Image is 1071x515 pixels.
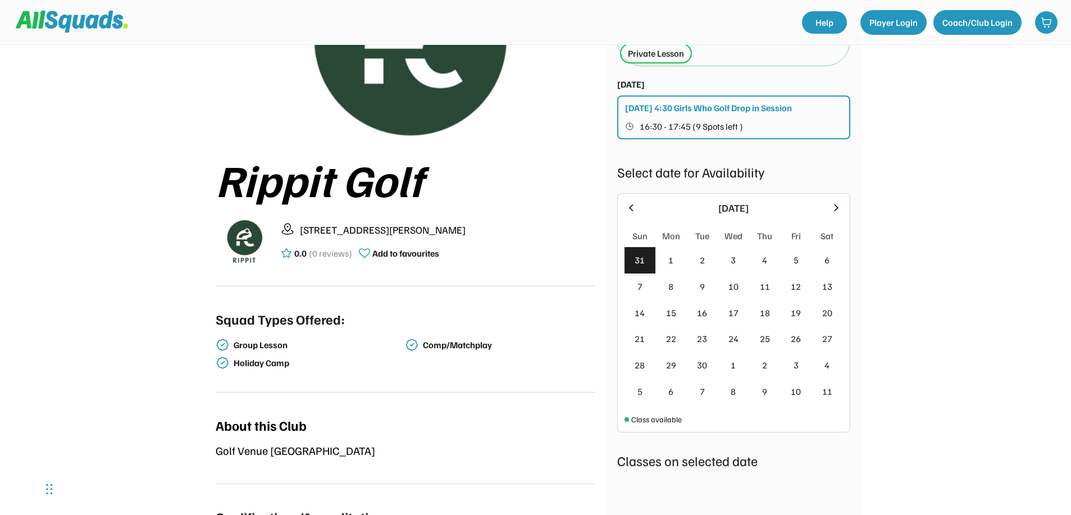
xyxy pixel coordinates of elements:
div: 28 [635,358,645,372]
div: Wed [724,229,742,243]
div: [DATE] 4:30 Girls Who Golf Drop in Session [625,101,792,115]
button: Player Login [860,10,927,35]
div: 1 [731,358,736,372]
div: 19 [791,306,801,320]
div: 5 [637,385,642,398]
div: About this Club [216,415,307,435]
div: 6 [824,253,830,267]
button: Coach/Club Login [933,10,1022,35]
a: Help [802,11,847,34]
div: 11 [760,280,770,293]
div: 26 [791,332,801,345]
div: 9 [762,385,767,398]
div: Tue [695,229,709,243]
div: 2 [700,253,705,267]
div: 2 [762,358,767,372]
div: 9 [700,280,705,293]
div: 8 [731,385,736,398]
span: 16:30 - 17:45 (9 Spots left ) [640,122,743,131]
div: 5 [794,253,799,267]
div: 23 [697,332,707,345]
div: Thu [757,229,772,243]
div: 7 [637,280,642,293]
div: Mon [662,229,680,243]
div: Squad Types Offered: [216,309,345,329]
img: shopping-cart-01%20%281%29.svg [1041,17,1052,28]
div: 31 [635,253,645,267]
div: [DATE] [644,200,824,216]
div: 4 [824,358,830,372]
div: 12 [791,280,801,293]
div: 15 [666,306,676,320]
div: (0 reviews) [309,247,352,260]
div: 17 [728,306,739,320]
div: 21 [635,332,645,345]
div: 8 [668,280,673,293]
div: 3 [794,358,799,372]
div: 13 [822,280,832,293]
div: Add to favourites [372,247,439,260]
div: Comp/Matchplay [423,340,593,350]
div: 10 [791,385,801,398]
div: Rippit Golf [216,154,595,204]
div: Classes on selected date [617,450,850,471]
div: 11 [822,385,832,398]
div: 0.0 [294,247,307,260]
div: Select date for Availability [617,162,850,182]
div: 6 [668,385,673,398]
div: [DATE] [617,78,645,91]
img: check-verified-01.svg [405,338,418,352]
img: check-verified-01.svg [216,338,229,352]
div: Fri [791,229,801,243]
div: 30 [697,358,707,372]
div: 18 [760,306,770,320]
div: 10 [728,280,739,293]
div: 24 [728,332,739,345]
div: Group Lesson [234,340,403,350]
div: [STREET_ADDRESS][PERSON_NAME] [300,222,595,238]
img: check-verified-01.svg [216,356,229,370]
div: 7 [700,385,705,398]
div: 27 [822,332,832,345]
div: 22 [666,332,676,345]
div: Sun [632,229,648,243]
div: 1 [668,253,673,267]
button: 16:30 - 17:45 (9 Spots left ) [625,119,844,134]
div: 20 [822,306,832,320]
img: Rippitlogov2_green.png [216,213,272,269]
div: Holiday Camp [234,358,403,368]
div: 3 [731,253,736,267]
div: Sat [821,229,833,243]
div: 16 [697,306,707,320]
div: Golf Venue [GEOGRAPHIC_DATA] [216,442,595,459]
div: 4 [762,253,767,267]
img: Squad%20Logo.svg [16,11,128,32]
div: Private Lesson [628,47,684,60]
div: 29 [666,358,676,372]
div: 14 [635,306,645,320]
div: Class available [631,413,682,425]
div: 25 [760,332,770,345]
